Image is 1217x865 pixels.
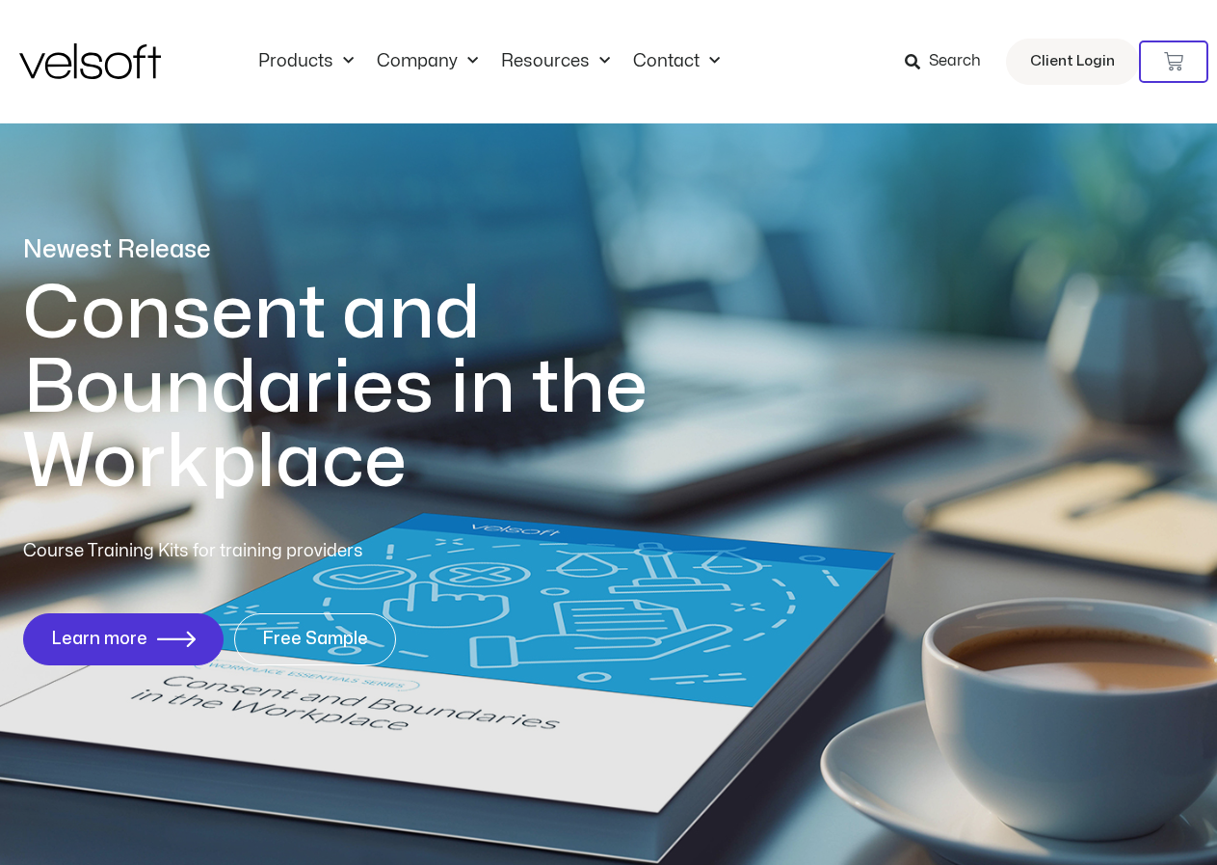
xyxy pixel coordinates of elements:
[23,538,503,565] p: Course Training Kits for training providers
[23,277,727,500] h1: Consent and Boundaries in the Workplace
[1030,49,1115,74] span: Client Login
[247,51,365,72] a: ProductsMenu Toggle
[365,51,489,72] a: CompanyMenu Toggle
[23,613,224,665] a: Learn more
[622,51,731,72] a: ContactMenu Toggle
[247,51,731,72] nav: Menu
[19,43,161,79] img: Velsoft Training Materials
[262,630,368,649] span: Free Sample
[929,49,981,74] span: Search
[905,45,994,78] a: Search
[1006,39,1139,85] a: Client Login
[23,233,727,267] p: Newest Release
[489,51,622,72] a: ResourcesMenu Toggle
[234,613,396,665] a: Free Sample
[51,630,147,649] span: Learn more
